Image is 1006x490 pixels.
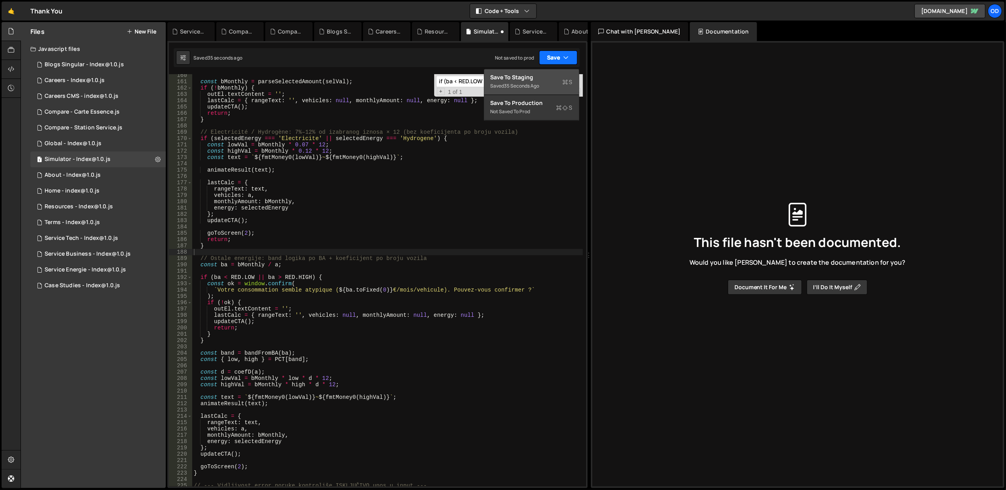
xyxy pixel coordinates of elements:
[169,382,192,388] div: 209
[169,110,192,116] div: 166
[539,50,577,65] button: Save
[169,438,192,445] div: 218
[445,89,465,95] span: 1 of 1
[807,280,867,295] button: I’ll do it myself
[376,28,401,36] div: Careers - Index@1.0.js
[169,432,192,438] div: 217
[169,394,192,400] div: 211
[30,73,166,88] div: 16150/44830.js
[169,350,192,356] div: 204
[169,325,192,331] div: 200
[37,157,42,163] span: 1
[437,88,445,95] span: Toggle Replace mode
[169,262,192,268] div: 190
[169,129,192,135] div: 169
[571,28,597,36] div: About - Index@1.0.js
[690,22,757,41] div: Documentation
[169,255,192,262] div: 189
[169,79,192,85] div: 161
[169,344,192,350] div: 203
[169,445,192,451] div: 219
[30,246,166,262] div: 16150/43693.js
[169,451,192,457] div: 220
[169,413,192,419] div: 214
[169,186,192,192] div: 178
[491,99,573,107] div: Save to Production
[169,97,192,104] div: 164
[45,124,122,131] div: Compare - Station Service.js
[169,337,192,344] div: 202
[169,470,192,476] div: 223
[169,293,192,299] div: 195
[563,78,573,86] span: S
[169,192,192,198] div: 179
[45,282,120,289] div: Case Studies - Index@1.0.js
[470,4,536,18] button: Code + Tools
[30,27,45,36] h2: Files
[169,230,192,236] div: 185
[169,135,192,142] div: 170
[45,266,126,273] div: Service Energie - Index@1.0.js
[169,211,192,217] div: 182
[45,251,131,258] div: Service Business - Index@1.0.js
[169,142,192,148] div: 171
[169,369,192,375] div: 207
[694,236,901,249] span: This file hasn't been documented.
[169,483,192,489] div: 225
[436,76,535,87] input: Search for
[169,419,192,426] div: 215
[45,140,101,147] div: Global - Index@1.0.js
[504,82,540,89] div: 35 seconds ago
[30,120,166,136] div: 16150/44840.js
[169,85,192,91] div: 162
[169,457,192,464] div: 221
[30,6,62,16] div: Thank You
[30,230,166,246] div: 16150/43704.js
[45,172,101,179] div: About - Index@1.0.js
[169,375,192,382] div: 208
[169,274,192,281] div: 192
[169,154,192,161] div: 173
[169,148,192,154] div: 172
[914,4,985,18] a: [DOMAIN_NAME]
[30,136,166,151] div: 16150/43695.js
[169,476,192,483] div: 224
[169,287,192,293] div: 194
[169,249,192,255] div: 188
[484,69,579,95] button: Save to StagingS Saved35 seconds ago
[30,262,166,278] div: 16150/43762.js
[169,331,192,337] div: 201
[45,187,99,195] div: Home - index@1.0.js
[728,280,802,295] button: Document it for me
[30,278,166,294] div: 16150/44116.js
[169,173,192,180] div: 176
[45,77,105,84] div: Careers - Index@1.0.js
[169,72,192,79] div: 160
[193,54,242,61] div: Saved
[45,93,118,100] div: Careers CMS - index@1.0.js
[169,224,192,230] div: 184
[229,28,254,36] div: Compare - Carte Essence.js
[169,217,192,224] div: 183
[327,28,352,36] div: Blogs Singular - Index@1.0.js
[278,28,303,36] div: Compare - Station Service.js
[491,81,573,91] div: Saved
[169,180,192,186] div: 177
[127,28,156,35] button: New File
[169,281,192,287] div: 193
[169,268,192,274] div: 191
[180,28,205,36] div: Service Energie - Index@1.0.js
[169,236,192,243] div: 186
[30,88,166,104] div: 16150/44848.js
[169,116,192,123] div: 167
[30,199,166,215] div: 16150/43656.js
[30,215,166,230] div: 16150/43555.js
[169,205,192,211] div: 181
[30,167,166,183] div: 16150/44188.js
[169,167,192,173] div: 175
[484,95,579,121] button: Save to ProductionS Not saved to prod
[169,104,192,110] div: 165
[491,107,573,116] div: Not saved to prod
[169,312,192,318] div: 198
[169,464,192,470] div: 222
